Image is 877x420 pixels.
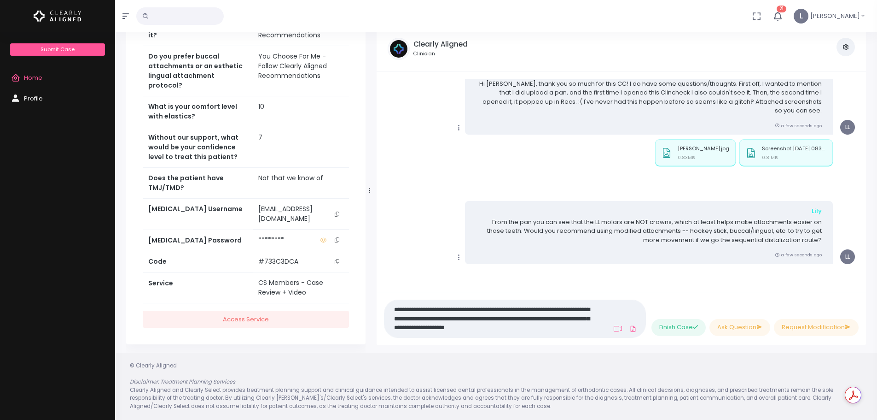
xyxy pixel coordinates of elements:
td: [EMAIL_ADDRESS][DOMAIN_NAME] [253,199,349,230]
a: Access Service [143,311,349,328]
span: LL [840,120,855,135]
p: Screenshot [DATE] 083201.png [762,146,826,152]
span: Profile [24,94,43,103]
small: a few seconds ago [775,123,822,129]
h5: Clearly Aligned [413,40,468,48]
p: [PERSON_NAME].jpg [678,146,729,152]
a: Submit Case [10,43,105,56]
th: [MEDICAL_DATA] Password [143,230,253,251]
th: Does the patient have TMJ/TMD? [143,168,253,199]
span: 21 [777,6,786,12]
span: Home [24,73,42,82]
th: What is your comfort level with elastics? [143,96,253,127]
th: Code [143,251,253,272]
td: You Choose For Me - Follow Clearly Aligned Recommendations [253,46,349,96]
button: Finish Case [651,319,706,336]
p: From the pan you can see that the LL molars are NOT crowns, which at least helps make attachments... [476,218,822,245]
small: Clinician [413,50,468,58]
span: L [794,9,808,24]
a: Add Loom Video [612,325,624,332]
button: Request Modification [774,319,859,336]
td: Not that we know of [253,168,349,199]
img: Logo Horizontal [34,6,81,26]
td: 10 [253,96,349,127]
div: CS Members - Case Review + Video [258,278,343,297]
div: Lily [476,207,822,216]
td: #733C3DCA [253,251,349,272]
span: LL [840,249,855,264]
span: [PERSON_NAME] [810,12,860,21]
a: Add Files [627,320,639,337]
em: Disclaimer: Treatment Planning Services [130,378,235,385]
th: Without our support, what would be your confidence level to treat this patient? [143,127,253,168]
small: 0.81MB [762,154,778,160]
small: a few seconds ago [775,252,822,258]
th: Do you prefer buccal attachments or an esthetic lingual attachment protocol? [143,46,253,96]
button: Ask Question [709,319,770,336]
span: Submit Case [41,46,75,53]
div: © Clearly Aligned Clearly Aligned and Clearly Select provides treatment planning support and clin... [121,362,871,410]
th: Service [143,272,253,303]
p: Hi [PERSON_NAME], thank you so much for this CC! I do have some questions/thoughts. First off, I ... [476,79,822,115]
th: [MEDICAL_DATA] Username [143,199,253,230]
small: 0.83MB [678,154,695,160]
div: scrollable content [384,79,859,283]
div: scrollable content [126,27,366,355]
td: 7 [253,127,349,168]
